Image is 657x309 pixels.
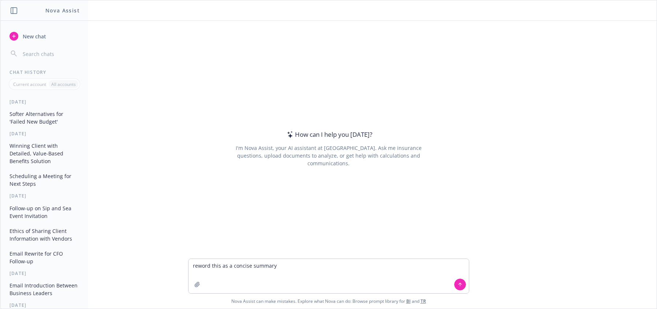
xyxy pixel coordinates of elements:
[1,193,88,199] div: [DATE]
[7,202,82,222] button: Follow-up on Sip and Sea Event Invitation
[1,69,88,75] div: Chat History
[21,49,79,59] input: Search chats
[7,30,82,43] button: New chat
[1,131,88,137] div: [DATE]
[225,144,432,167] div: I'm Nova Assist, your AI assistant at [GEOGRAPHIC_DATA]. Ask me insurance questions, upload docum...
[7,279,82,299] button: Email Introduction Between Business Leaders
[1,302,88,308] div: [DATE]
[421,298,426,304] a: TR
[13,81,46,87] p: Current account
[188,259,469,293] textarea: reword this as a concise summary
[7,248,82,267] button: Email Rewrite for CFO Follow-up
[1,99,88,105] div: [DATE]
[406,298,411,304] a: BI
[7,225,82,245] button: Ethics of Sharing Client Information with Vendors
[285,130,372,139] div: How can I help you [DATE]?
[3,294,654,309] span: Nova Assist can make mistakes. Explore what Nova can do: Browse prompt library for and
[45,7,80,14] h1: Nova Assist
[51,81,76,87] p: All accounts
[1,270,88,276] div: [DATE]
[21,33,46,40] span: New chat
[7,108,82,128] button: Softer Alternatives for 'Failed New Budget'
[7,140,82,167] button: Winning Client with Detailed, Value-Based Benefits Solution
[7,170,82,190] button: Scheduling a Meeting for Next Steps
